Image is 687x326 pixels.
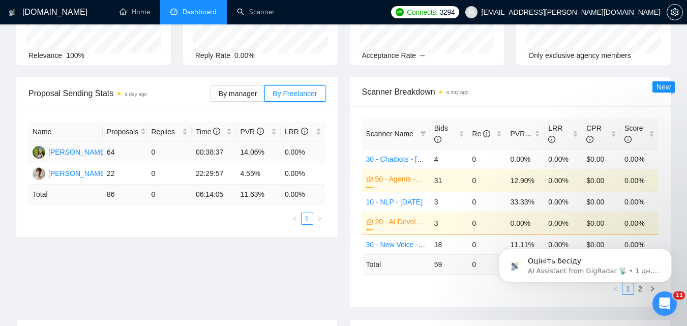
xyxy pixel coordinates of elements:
td: Total [28,185,103,204]
a: 10 - NLP - [DATE] [366,198,423,206]
span: CPR [586,124,602,143]
a: searchScanner [237,8,275,16]
td: 33.33% [506,192,544,212]
td: 0 [468,234,506,254]
td: 3 [430,212,468,234]
th: Name [28,122,103,142]
span: info-circle [586,136,593,143]
time: a day ago [125,92,147,97]
a: OH[PERSON_NAME] [33,169,107,177]
td: 0.00% [620,212,659,234]
iframe: Intercom notifications повідомлення [484,227,687,299]
td: 0 [147,142,192,163]
td: 64 [103,142,147,163]
button: right [313,213,325,225]
td: 0.00% [544,212,582,234]
td: 06:14:05 [192,185,236,204]
span: Only exclusive agency members [528,51,631,60]
span: Score [624,124,643,143]
a: 20 - AI Developer - [DATE] [375,216,424,227]
td: 0.00% [506,212,544,234]
td: 22:29:57 [192,163,236,185]
div: [PERSON_NAME] [48,168,107,179]
td: 14.06% [236,142,281,163]
span: 11 [673,291,685,300]
span: dashboard [170,8,177,15]
span: Relevance [28,51,62,60]
td: 0 [468,212,506,234]
td: 86 [103,185,147,204]
li: Next Page [313,213,325,225]
span: 0.00% [234,51,255,60]
td: 0.00% [620,192,659,212]
td: 0.00% [506,149,544,169]
span: Proposals [107,126,138,137]
span: Connects: [407,7,437,18]
td: 4 [430,149,468,169]
td: 0.00% [281,142,325,163]
span: Proposal Sending Stats [28,87,211,100]
td: $0.00 [582,212,620,234]
td: Total [362,254,430,274]
span: Bids [434,124,448,143]
a: 30 - New Voice - [DATE] [366,241,443,249]
td: $0.00 [582,192,620,212]
button: setting [667,4,683,20]
span: Scanner Breakdown [362,85,659,98]
td: 0 [468,192,506,212]
span: crown [366,175,373,183]
span: Scanner Name [366,130,413,138]
span: crown [366,218,373,225]
span: Reply Rate [195,51,230,60]
span: By Freelancer [273,90,317,98]
button: left [289,213,301,225]
td: 22 [103,163,147,185]
span: LRR [285,128,308,136]
td: 0 [147,163,192,185]
th: Replies [147,122,192,142]
time: a day ago [446,90,469,95]
td: 59 [430,254,468,274]
img: upwork-logo.png [396,8,404,16]
td: 0 [468,254,506,274]
a: 1 [302,213,313,224]
span: Re [472,130,491,138]
td: 0.00% [544,169,582,192]
a: setting [667,8,683,16]
td: 0.00% [544,149,582,169]
td: 00:38:37 [192,142,236,163]
th: Proposals [103,122,147,142]
td: 0 [468,149,506,169]
td: 12.90% [506,169,544,192]
a: 50 - Agents - [DATE] [375,173,424,185]
td: 11.63 % [236,185,281,204]
span: -- [420,51,425,60]
span: PVR [510,130,534,138]
td: 0.00% [281,163,325,185]
td: 0 [468,169,506,192]
iframe: Intercom live chat [652,291,677,316]
span: info-circle [213,128,220,135]
span: 100% [66,51,84,60]
span: info-circle [257,128,264,135]
span: Acceptance Rate [362,51,416,60]
span: filter [420,131,426,137]
span: 3294 [440,7,455,18]
td: 0.00% [620,149,659,169]
span: right [316,216,322,222]
span: info-circle [483,130,490,137]
span: New [656,83,671,91]
span: Time [196,128,220,136]
span: LRR [548,124,562,143]
td: 18 [430,234,468,254]
img: MK [33,146,45,159]
li: Previous Page [289,213,301,225]
td: $0.00 [582,169,620,192]
img: logo [9,5,16,21]
td: 0.00% [544,192,582,212]
span: info-circle [548,136,555,143]
td: 0 [147,185,192,204]
span: By manager [219,90,257,98]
